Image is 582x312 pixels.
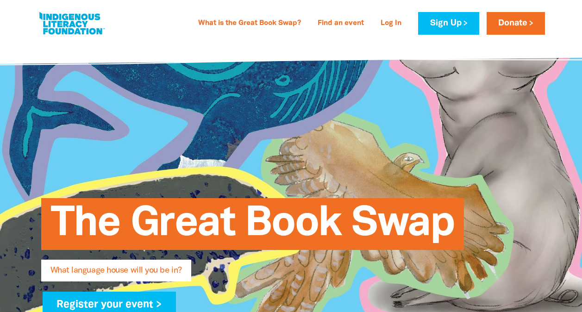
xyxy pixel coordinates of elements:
a: Donate [487,12,545,35]
span: The Great Book Swap [50,205,455,250]
a: Sign Up [418,12,479,35]
span: What language house will you be in? [50,267,182,281]
a: Log In [375,16,407,31]
a: What is the Great Book Swap? [193,16,307,31]
a: Find an event [312,16,369,31]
